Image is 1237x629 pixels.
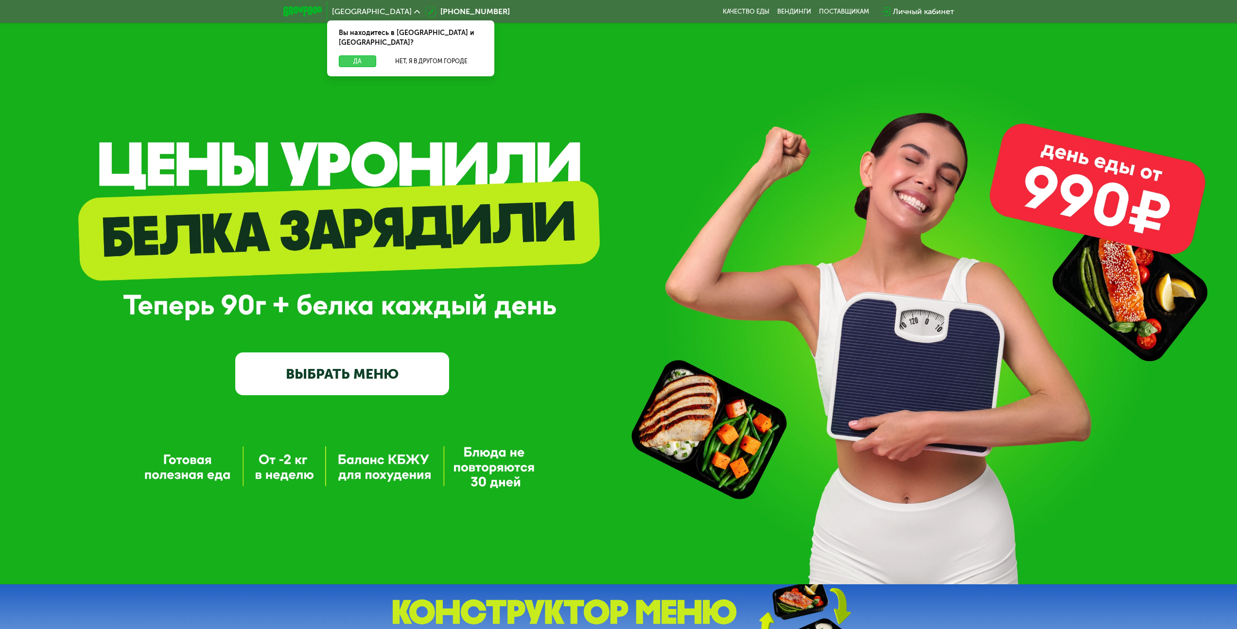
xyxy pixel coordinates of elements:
button: Да [339,55,376,67]
a: Вендинги [777,8,811,16]
div: поставщикам [819,8,869,16]
div: Вы находитесь в [GEOGRAPHIC_DATA] и [GEOGRAPHIC_DATA]? [327,20,494,55]
button: Нет, я в другом городе [380,55,483,67]
a: [PHONE_NUMBER] [425,6,510,17]
div: Личный кабинет [893,6,954,17]
a: Качество еды [723,8,769,16]
a: ВЫБРАТЬ МЕНЮ [235,352,449,395]
span: [GEOGRAPHIC_DATA] [332,8,412,16]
